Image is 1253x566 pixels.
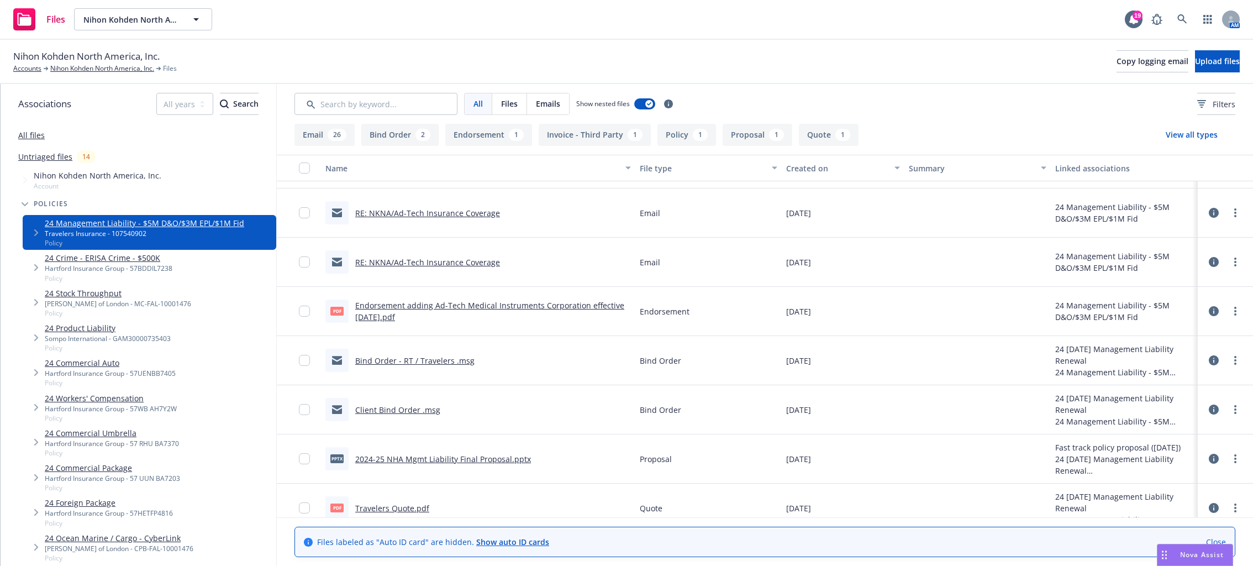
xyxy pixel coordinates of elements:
[1195,50,1240,72] button: Upload files
[83,14,179,25] span: Nihon Kohden North America, Inc.
[657,124,716,146] button: Policy
[330,307,344,315] span: pdf
[330,454,344,463] span: pptx
[1180,550,1224,559] span: Nova Assist
[445,124,532,146] button: Endorsement
[294,124,355,146] button: Email
[723,124,792,146] button: Proposal
[299,306,310,317] input: Toggle Row Selected
[786,207,811,219] span: [DATE]
[509,129,524,141] div: 1
[1055,201,1193,224] div: 24 Management Liability - $5M D&O/$3M EPL/$1M Fid
[786,404,811,416] span: [DATE]
[1229,305,1242,318] a: more
[50,64,154,74] a: Nihon Kohden North America, Inc.
[45,322,171,334] a: 24 Product Liability
[13,49,160,64] span: Nihon Kohden North America, Inc.
[299,355,310,366] input: Toggle Row Selected
[1157,544,1233,566] button: Nova Assist
[786,256,811,268] span: [DATE]
[299,453,310,464] input: Toggle Row Selected
[45,413,177,423] span: Policy
[782,155,904,181] button: Created on
[355,503,429,513] a: Travelers Quote.pdf
[9,4,70,35] a: Files
[1055,300,1193,323] div: 24 Management Liability - $5M D&O/$3M EPL/$1M Fid
[415,129,430,141] div: 2
[1229,452,1242,465] a: more
[299,163,310,174] input: Select all
[1055,491,1193,514] div: 24 [DATE] Management Liability Renewal
[476,537,549,547] a: Show auto ID cards
[1055,366,1193,378] div: 24 Management Liability - $5M D&O/$3M EPL/$1M Fid
[576,99,630,108] span: Show nested files
[640,404,681,416] span: Bind Order
[45,308,191,318] span: Policy
[640,453,672,465] span: Proposal
[34,201,69,207] span: Policies
[786,355,811,366] span: [DATE]
[18,130,45,140] a: All files
[330,504,344,512] span: pdf
[640,163,766,174] div: File type
[769,129,784,141] div: 1
[45,462,180,474] a: 24 Commercial Package
[163,64,177,74] span: Files
[77,150,96,163] div: 14
[1146,8,1168,30] a: Report a Bug
[355,454,531,464] a: 2024-25 NHA Mgmt Liability Final Proposal.pptx
[45,217,244,229] a: 24 Management Liability - $5M D&O/$3M EPL/$1M Fid
[45,369,176,378] div: Hartford Insurance Group - 57UENBB7405
[220,93,259,115] button: SearchSearch
[45,378,176,387] span: Policy
[1195,56,1240,66] span: Upload files
[299,207,310,218] input: Toggle Row Selected
[74,8,212,30] button: Nihon Kohden North America, Inc.
[45,274,172,283] span: Policy
[45,474,180,483] div: Hartford Insurance Group - 57 UUN BA7203
[18,151,72,163] a: Untriaged files
[45,544,193,553] div: [PERSON_NAME] of London - CPB-FAL-10001476
[1133,11,1143,20] div: 19
[640,502,662,514] span: Quote
[1117,50,1188,72] button: Copy logging email
[786,502,811,514] span: [DATE]
[640,256,660,268] span: Email
[1055,514,1193,526] div: 24 Management Liability - $5M D&O/$3M EPL/$1M Fid
[299,256,310,268] input: Toggle Row Selected
[693,129,708,141] div: 1
[628,129,643,141] div: 1
[355,257,500,268] a: RE: NKNA/Ad-Tech Insurance Coverage
[1157,544,1171,565] div: Drag to move
[34,170,161,181] span: Nihon Kohden North America, Inc.
[355,208,500,218] a: RE: NKNA/Ad-Tech Insurance Coverage
[361,124,439,146] button: Bind Order
[355,355,475,366] a: Bind Order - RT / Travelers .msg
[1055,453,1193,476] div: 24 [DATE] Management Liability Renewal
[45,518,173,528] span: Policy
[325,163,619,174] div: Name
[1229,206,1242,219] a: more
[355,405,440,415] a: Client Bind Order .msg
[1055,392,1193,416] div: 24 [DATE] Management Liability Renewal
[18,97,71,111] span: Associations
[1117,56,1188,66] span: Copy logging email
[45,532,193,544] a: 24 Ocean Marine / Cargo - CyberLink
[635,155,782,181] button: File type
[294,93,457,115] input: Search by keyword...
[45,334,171,343] div: Sompo International - GAM30000735403
[45,509,173,518] div: Hartford Insurance Group - 57HETFP4816
[1197,93,1235,115] button: Filters
[1229,403,1242,416] a: more
[1055,250,1193,274] div: 24 Management Liability - $5M D&O/$3M EPL/$1M Fid
[46,15,65,24] span: Files
[45,357,176,369] a: 24 Commercial Auto
[501,98,518,109] span: Files
[786,453,811,465] span: [DATE]
[1055,442,1193,453] div: Fast track policy proposal ([DATE])
[1051,155,1198,181] button: Linked associations
[355,300,624,322] a: Endorsement adding Ad-Tech Medical Instruments Corporation effective [DATE].pdf
[45,287,191,299] a: 24 Stock Throughput
[1055,343,1193,366] div: 24 [DATE] Management Liability Renewal
[34,181,161,191] span: Account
